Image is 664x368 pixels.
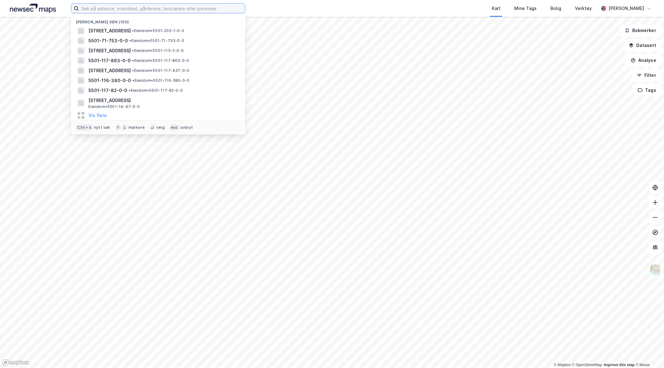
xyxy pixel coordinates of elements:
button: Analyse [625,54,662,67]
button: Bokmerker [619,24,662,37]
a: OpenStreetMap [572,363,602,367]
span: • [132,48,134,53]
span: • [132,28,134,33]
div: Mine Tags [514,5,537,12]
div: Kontrollprogram for chat [633,338,664,368]
div: Kart [492,5,501,12]
button: Filter [632,69,662,82]
button: Datasett [624,39,662,52]
span: [STREET_ADDRESS] [88,97,238,104]
div: Ctrl + k [76,124,93,131]
iframe: Chat Widget [633,338,664,368]
a: Improve this map [604,363,635,367]
button: Tags [633,84,662,96]
span: Eiendom • 5501-71-753-0-0 [129,38,184,43]
span: Eiendom • 5501-117-82-0-0 [129,88,183,93]
div: markere [129,125,145,130]
div: nytt søk [94,125,111,130]
span: [STREET_ADDRESS] [88,47,131,54]
span: Eiendom • 5501-117-863-0-0 [132,58,189,63]
span: Eiendom • 5501-116-380-0-0 [132,78,189,83]
span: Eiendom • 5501-200-1-0-0 [132,28,184,33]
div: velg [156,125,165,130]
div: Bolig [550,5,561,12]
div: esc [170,124,179,131]
div: avbryt [180,125,193,130]
span: 5501-116-380-0-0 [88,77,131,84]
img: logo.a4113a55bc3d86da70a041830d287a7e.svg [10,4,56,13]
div: [PERSON_NAME] [609,5,644,12]
span: • [132,58,134,63]
div: [PERSON_NAME] søk (100) [71,15,245,26]
a: Mapbox homepage [2,359,29,366]
span: • [132,78,134,83]
span: 5501-71-753-0-0 [88,37,128,44]
span: [STREET_ADDRESS] [88,67,131,74]
span: • [129,38,131,43]
span: [STREET_ADDRESS] [88,27,131,35]
img: Z [649,264,661,276]
span: • [132,68,134,73]
span: Eiendom • 5501-115-2-0-0 [132,48,184,53]
span: Eiendom • 5501-117-437-0-0 [132,68,189,73]
span: 5501-117-863-0-0 [88,57,131,64]
span: • [129,88,130,93]
span: Eiendom • 5501-14-47-0-0 [88,104,139,109]
input: Søk på adresse, matrikkel, gårdeiere, leietakere eller personer [79,4,245,13]
div: Verktøy [575,5,592,12]
a: Mapbox [554,363,571,367]
button: Vis flere [88,112,107,119]
span: 5501-117-82-0-0 [88,87,127,94]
